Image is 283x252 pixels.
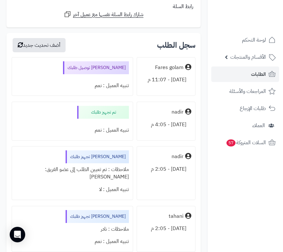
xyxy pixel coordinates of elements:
[64,10,143,18] a: شارك رابط السلة نفسها مع عميل آخر
[172,153,183,160] div: nadir
[211,135,279,150] a: السلات المتروكة57
[157,41,195,49] h3: سجل الطلب
[9,3,198,10] div: رابط السلة
[16,223,129,236] div: ملاحظات : نادر
[211,84,279,99] a: المراجعات والأسئلة
[252,121,265,130] span: العملاء
[169,213,183,220] div: tahani
[240,104,266,113] span: طلبات الإرجاع
[230,53,266,62] span: الأقسام والمنتجات
[66,150,129,163] div: [PERSON_NAME] تجهيز طلبك
[226,138,266,147] span: السلات المتروكة
[16,183,129,196] div: تنبيه العميل : لا
[242,35,266,45] span: لوحة التحكم
[211,118,279,133] a: العملاء
[141,222,191,235] div: [DATE] - 2:05 م
[226,139,236,146] span: 57
[211,32,279,48] a: لوحة التحكم
[16,124,129,136] div: تنبيه العميل : نعم
[141,163,191,176] div: [DATE] - 2:05 م
[13,38,66,52] button: أضف تحديث جديد
[155,64,183,71] div: Fares golam
[77,106,129,119] div: تم تجهيز طلبك
[251,70,266,79] span: الطلبات
[211,101,279,116] a: طلبات الإرجاع
[16,79,129,92] div: تنبيه العميل : نعم
[172,108,183,116] div: nadir
[73,11,143,18] span: شارك رابط السلة نفسها مع عميل آخر
[63,61,129,74] div: [PERSON_NAME] توصيل طلبك
[141,74,191,86] div: [DATE] - 11:07 م
[211,66,279,82] a: الطلبات
[16,163,129,183] div: ملاحظات : تم تعيين الطلب إلى عضو الفريق: [PERSON_NAME]
[10,227,25,242] div: Open Intercom Messenger
[66,210,129,223] div: [PERSON_NAME] تجهيز طلبك
[141,118,191,131] div: [DATE] - 4:05 م
[16,235,129,248] div: تنبيه العميل : نعم
[229,87,266,96] span: المراجعات والأسئلة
